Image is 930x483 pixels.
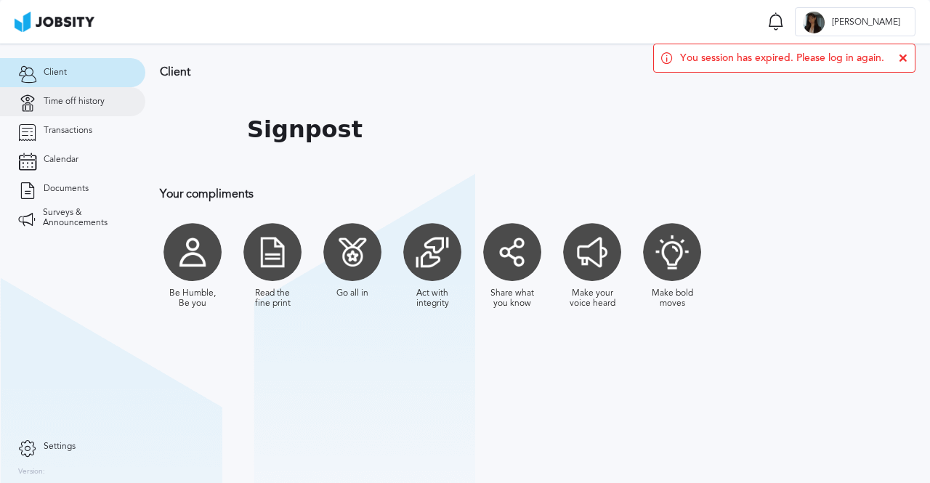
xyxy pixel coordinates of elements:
[43,208,127,228] span: Surveys & Announcements
[160,187,915,200] h3: Your compliments
[167,288,218,309] div: Be Humble, Be you
[44,442,76,452] span: Settings
[160,65,915,78] h3: Client
[44,155,78,165] span: Calendar
[647,288,697,309] div: Make bold moves
[44,126,92,136] span: Transactions
[18,468,45,476] label: Version:
[44,68,67,78] span: Client
[336,288,368,299] div: Go all in
[825,17,907,28] span: [PERSON_NAME]
[44,184,89,194] span: Documents
[407,288,458,309] div: Act with integrity
[680,52,884,64] span: You session has expired. Please log in again.
[803,12,825,33] div: B
[795,7,915,36] button: B[PERSON_NAME]
[487,288,538,309] div: Share what you know
[247,288,298,309] div: Read the fine print
[567,288,618,309] div: Make your voice heard
[247,116,363,143] h1: Signpost
[15,12,94,32] img: ab4bad089aa723f57921c736e9817d99.png
[44,97,105,107] span: Time off history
